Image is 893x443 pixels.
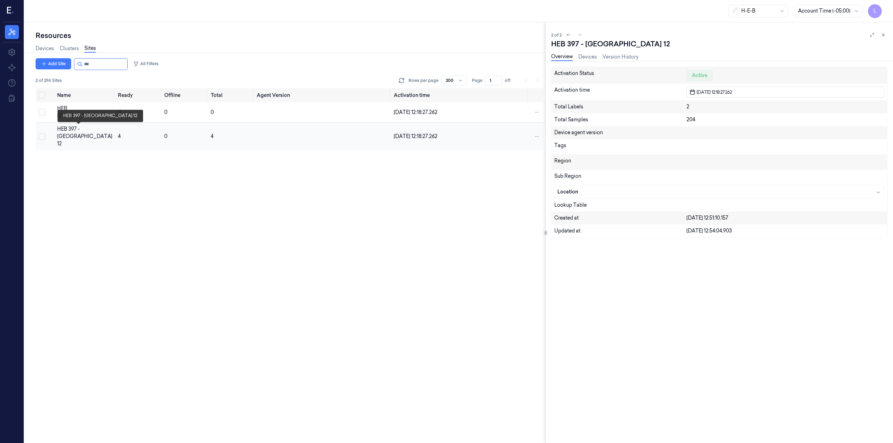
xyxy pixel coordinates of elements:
[554,201,884,209] div: Lookup Table
[408,77,438,84] p: Rows per page
[118,133,121,139] span: 4
[118,109,121,115] span: 0
[554,103,686,110] div: Total Labels
[36,58,71,69] button: Add Site
[208,88,254,102] th: Total
[472,77,482,84] span: Page
[162,88,208,102] th: Offline
[115,88,162,102] th: Ready
[554,157,686,167] div: Region
[554,129,686,136] div: Device agent version
[554,70,686,81] div: Activation Status
[391,88,528,102] th: Activation time
[254,88,391,102] th: Agent Version
[57,125,112,147] div: HEB 397 - [GEOGRAPHIC_DATA] 12
[686,70,713,81] div: Active
[551,32,562,38] span: 2 of 2
[602,53,638,61] a: Version History
[38,109,45,116] button: Select row
[554,116,686,123] div: Total Samples
[551,39,670,49] div: HEB 397 - [GEOGRAPHIC_DATA] 12
[130,58,161,69] button: All Filters
[57,105,112,120] div: HEB [STREET_ADDRESS]
[578,53,597,61] a: Devices
[555,185,884,198] button: Location
[60,45,79,52] a: Clusters
[554,227,686,235] div: Updated at
[211,133,213,139] span: 4
[695,89,732,96] span: [DATE] 12:18:27.262
[36,31,545,40] div: Resources
[521,76,542,85] nav: pagination
[554,86,686,98] div: Activation time
[554,142,686,152] div: Tags
[36,45,54,52] a: Devices
[554,214,686,222] div: Created at
[686,86,884,98] button: [DATE] 12:18:27.262
[686,103,884,110] div: 2
[164,109,167,115] span: 0
[554,173,686,182] div: Sub Region
[686,116,884,123] div: 204
[505,77,516,84] span: of 1
[38,92,45,99] button: Select all
[551,53,573,61] a: Overview
[38,133,45,140] button: Select row
[164,133,167,139] span: 0
[36,77,62,84] span: 2 of 296 Sites
[211,109,214,115] span: 0
[54,88,115,102] th: Name
[686,214,884,222] div: [DATE] 12:51:10.157
[557,188,687,196] div: Location
[394,133,437,139] span: [DATE] 12:18:27.262
[686,227,884,235] div: [DATE] 12:54:04.903
[394,109,437,115] span: [DATE] 12:18:27.262
[84,45,96,53] a: Sites
[868,4,882,18] button: L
